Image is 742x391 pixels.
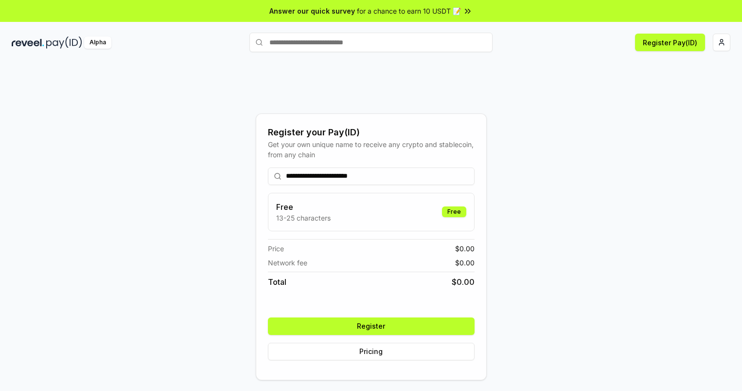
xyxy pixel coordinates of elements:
[84,37,111,49] div: Alpha
[455,243,475,254] span: $ 0.00
[455,258,475,268] span: $ 0.00
[268,276,286,288] span: Total
[276,213,331,223] p: 13-25 characters
[46,37,82,49] img: pay_id
[357,6,461,16] span: for a chance to earn 10 USDT 📝
[268,343,475,360] button: Pricing
[276,201,331,213] h3: Free
[268,258,307,268] span: Network fee
[268,243,284,254] span: Price
[442,206,466,217] div: Free
[635,34,705,51] button: Register Pay(ID)
[268,139,475,160] div: Get your own unique name to receive any crypto and stablecoin, from any chain
[452,276,475,288] span: $ 0.00
[12,37,44,49] img: reveel_dark
[268,126,475,139] div: Register your Pay(ID)
[269,6,355,16] span: Answer our quick survey
[268,317,475,335] button: Register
